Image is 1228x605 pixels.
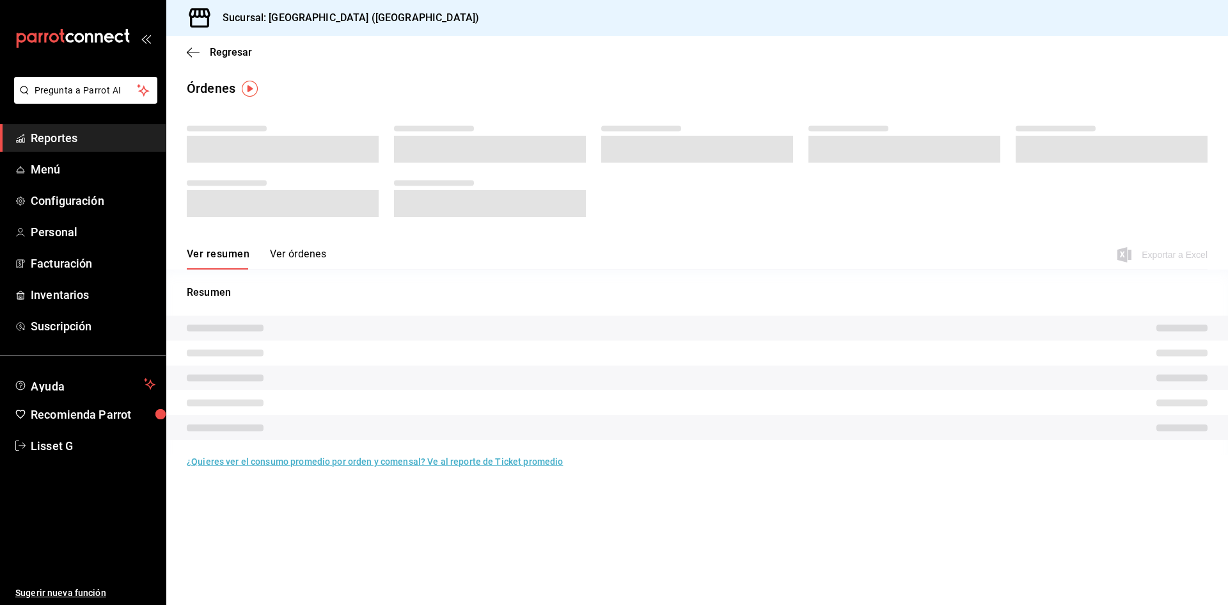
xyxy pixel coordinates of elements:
[31,318,155,335] span: Suscripción
[210,46,252,58] span: Regresar
[31,286,155,303] span: Inventarios
[31,192,155,209] span: Configuración
[187,456,563,467] a: ¿Quieres ver el consumo promedio por orden y comensal? Ve al reporte de Ticket promedio
[187,285,1208,300] p: Resumen
[187,46,252,58] button: Regresar
[31,406,155,423] span: Recomienda Parrot
[35,84,138,97] span: Pregunta a Parrot AI
[187,248,326,270] div: navigation tabs
[270,248,326,270] button: Ver órdenes
[14,77,157,104] button: Pregunta a Parrot AI
[9,93,157,106] a: Pregunta a Parrot AI
[31,255,155,272] span: Facturación
[242,81,258,97] img: Tooltip marker
[15,586,155,600] span: Sugerir nueva función
[31,129,155,147] span: Reportes
[31,161,155,178] span: Menú
[31,223,155,241] span: Personal
[141,33,151,44] button: open_drawer_menu
[187,79,235,98] div: Órdenes
[31,376,139,392] span: Ayuda
[187,248,249,270] button: Ver resumen
[212,10,479,26] h3: Sucursal: [GEOGRAPHIC_DATA] ([GEOGRAPHIC_DATA])
[31,437,155,455] span: Lisset G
